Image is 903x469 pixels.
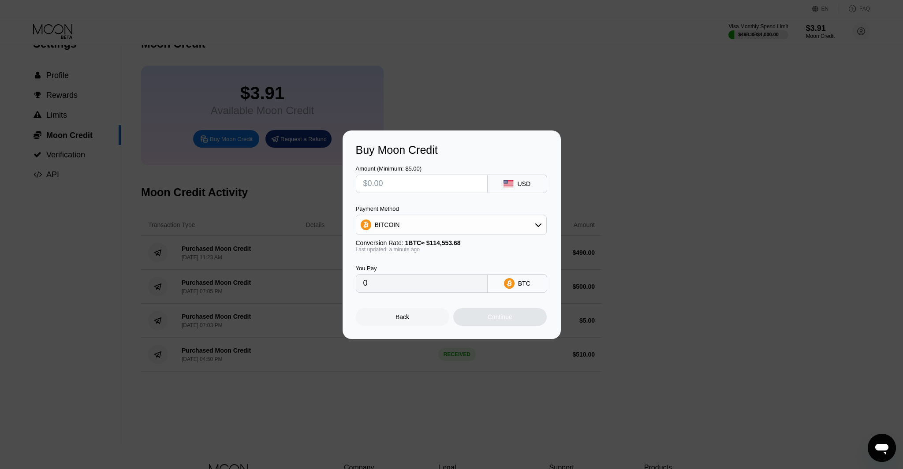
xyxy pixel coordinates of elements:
div: BITCOIN [375,221,400,228]
span: 1 BTC ≈ $114,553.68 [405,239,461,246]
div: Buy Moon Credit [356,144,548,156]
div: Conversion Rate: [356,239,547,246]
iframe: Button to launch messaging window, conversation in progress [868,434,896,462]
div: Payment Method [356,205,547,212]
div: USD [517,180,530,187]
input: $0.00 [363,175,480,193]
div: BITCOIN [356,216,546,234]
div: Amount (Minimum: $5.00) [356,165,488,172]
div: Last updated: a minute ago [356,246,547,253]
div: BTC [518,280,530,287]
div: Back [356,308,449,326]
div: Back [396,313,409,320]
div: You Pay [356,265,488,272]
